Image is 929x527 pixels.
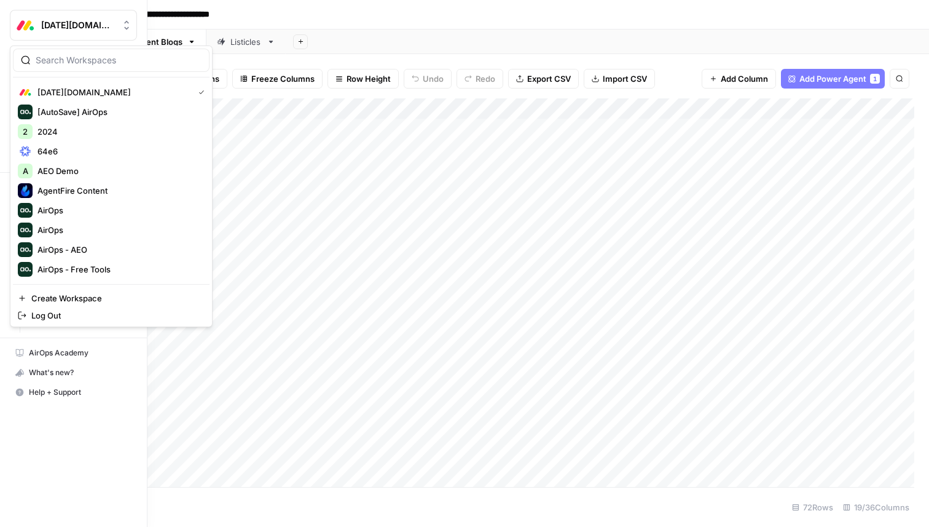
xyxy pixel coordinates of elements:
span: [DATE][DOMAIN_NAME] [37,86,189,98]
span: AirOps Academy [29,347,131,359]
span: Add Power Agent [799,73,866,85]
span: 2 [23,125,28,138]
span: Add Column [721,73,768,85]
span: Help + Support [29,387,131,398]
span: 2024 [37,125,200,138]
div: Listicles [230,36,262,48]
span: A [23,165,28,177]
img: AirOps - AEO Logo [18,242,33,257]
button: Add Power Agent1 [781,69,885,89]
span: AirOps [37,204,200,216]
div: 72 Rows [787,497,838,517]
a: AirOps Academy [10,343,137,363]
button: What's new? [10,363,137,382]
button: Add Column [702,69,776,89]
div: 1 [870,74,880,84]
span: 64e6 [37,145,200,157]
img: AirOps - Free Tools Logo [18,262,33,277]
button: Freeze Columns [232,69,323,89]
a: Log Out [13,307,210,324]
span: Freeze Columns [251,73,315,85]
span: Import CSV [603,73,647,85]
span: Undo [423,73,444,85]
span: AirOps - AEO [37,244,200,256]
button: Help + Support [10,382,137,402]
span: Export CSV [527,73,571,85]
span: AirOps [37,224,200,236]
button: Row Height [327,69,399,89]
button: Workspace: Monday.com [10,10,137,41]
button: Export CSV [508,69,579,89]
img: 64e6 Logo [18,144,33,159]
a: Create Workspace [13,290,210,307]
img: AirOps Logo [18,203,33,218]
div: Workspace: Monday.com [10,46,213,327]
img: [AutoSave] AirOps Logo [18,105,33,119]
img: AirOps Logo [18,223,33,237]
div: 19/36 Columns [838,497,914,517]
a: Listicles [206,30,286,54]
img: AgentFire Content Logo [18,183,33,198]
span: Create Workspace [31,292,200,304]
span: 1 [873,74,877,84]
span: AgentFire Content [37,184,200,197]
span: [DATE][DOMAIN_NAME] [41,19,116,31]
span: AEO Demo [37,165,200,177]
button: Undo [404,69,452,89]
img: Monday.com Logo [14,14,36,36]
span: Redo [476,73,495,85]
span: Row Height [347,73,391,85]
span: [AutoSave] AirOps [37,106,200,118]
img: Monday.com Logo [18,85,33,100]
button: Redo [457,69,503,89]
span: AirOps - Free Tools [37,263,200,275]
input: Search Workspaces [36,54,202,66]
span: Log Out [31,309,200,322]
div: What's new? [10,363,136,382]
button: Import CSV [584,69,655,89]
